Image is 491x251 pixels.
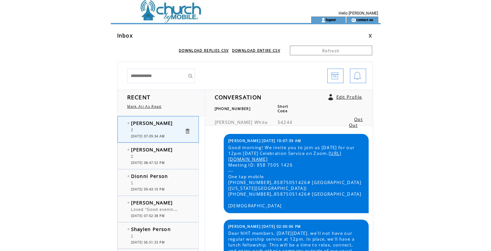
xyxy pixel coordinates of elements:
span: CONVERSATION [215,93,262,101]
a: Refresh [290,46,372,55]
img: account_icon.gif [321,17,326,23]
span: [PERSON_NAME] [DATE] 02:00:06 PM [228,224,301,229]
span: [DATE] 06:51:33 PM [131,240,165,245]
span: Hello [PERSON_NAME] [339,11,378,16]
span: Shaylen Person [131,226,171,232]
span: [PERSON_NAME] [DATE] 10:07:39 AM [228,138,302,143]
span: [PERSON_NAME] [131,199,173,206]
a: contact us [356,17,373,22]
a: Click to delete these messgaes [184,128,190,134]
a: DOWNLOAD REPLIES CSV [179,48,229,53]
img: bulletEmpty.png [128,228,129,230]
img: archive.png [331,69,339,83]
span: [DATE] 08:47:52 PM [131,161,165,165]
span: Good morning! We invite you to join us [DATE] for our 12pm [DATE] Celebration Service on Zoom. Me... [228,145,364,209]
span: [PHONE_NUMBER] [215,106,251,111]
span: Short Code [278,104,289,113]
img: bulletEmpty.png [128,175,129,177]
span: RECENT [127,93,151,101]
span: Inbox [117,32,133,39]
span: Dionni Person [131,173,168,179]
input: Submit [185,69,195,83]
a: [URL][DOMAIN_NAME] [228,150,342,162]
img: bulletEmpty.png [128,149,129,150]
a: Edit Profile [336,94,362,100]
img: bell.png [353,69,361,83]
a: Mark All As Read [127,104,162,109]
span: [PERSON_NAME] [215,119,253,125]
span: [PERSON_NAME] [131,120,173,126]
span: 1 [131,234,134,238]
span: [DATE] 09:43:10 PM [131,187,165,191]
span: 2 [131,154,134,159]
span: 2 [131,128,134,132]
a: logout [326,17,336,22]
img: contact_us_icon.gif [351,17,356,23]
span: [DATE] 07:02:38 PM [131,214,165,218]
span: [DATE] 07:09:34 AM [131,134,165,138]
a: Opt Out [349,116,363,128]
span: White [254,119,268,125]
span: 54244 [278,119,293,125]
a: Click to edit user profile [328,94,333,100]
span: 1 [131,181,134,185]
img: bulletEmpty.png [128,122,129,124]
a: DOWNLOAD ENTIRE CSV [232,48,280,53]
img: bulletEmpty.png [128,202,129,203]
span: [PERSON_NAME] [131,146,173,153]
